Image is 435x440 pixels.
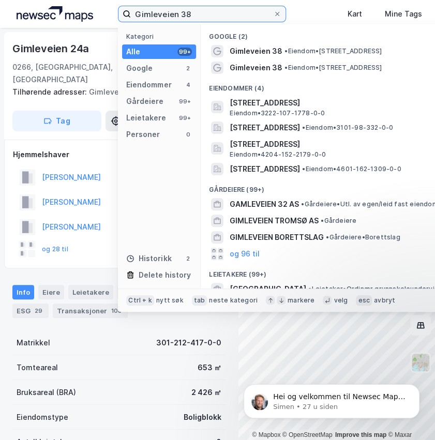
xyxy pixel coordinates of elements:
div: Personer [126,128,160,141]
div: esc [356,295,372,306]
a: OpenStreetMap [282,431,333,438]
span: Eiendom • [STREET_ADDRESS] [284,64,382,72]
div: Bruksareal (BRA) [17,386,76,399]
div: Hjemmelshaver [13,148,225,161]
span: GIMLEVEIEN BORETTSLAG [230,231,324,244]
div: Delete history [139,269,190,281]
span: [GEOGRAPHIC_DATA] [230,283,306,295]
div: Eiendommer [126,79,171,91]
img: Z [411,353,430,372]
div: 99+ [177,97,192,105]
div: 108 [109,306,124,316]
div: 2 426 ㎡ [191,386,221,399]
div: Datasett [117,285,156,299]
span: GIMLEVEIEN TROMSØ AS [230,215,319,227]
div: 301-212-417-0-0 [156,337,221,349]
span: Gårdeiere [321,217,356,225]
span: GAMLEVEIEN 32 AS [230,198,299,210]
a: Mapbox [252,431,280,438]
span: Gimleveien 38 [230,45,282,57]
div: Leietakere [68,285,113,299]
div: 0266, [GEOGRAPHIC_DATA], [GEOGRAPHIC_DATA] [12,61,144,86]
div: neste kategori [209,296,258,305]
div: nytt søk [156,296,184,305]
div: Boligblokk [184,411,221,423]
div: 2 [184,64,192,72]
div: Info [12,285,34,299]
div: Tomteareal [17,361,58,374]
span: [STREET_ADDRESS] [230,122,300,134]
span: Gimleveien 38 [230,62,282,74]
div: Matrikkel [17,337,50,349]
iframe: Intercom notifications melding [228,362,435,435]
div: Eiere [38,285,64,299]
div: 0 [184,130,192,139]
span: [STREET_ADDRESS] [230,163,300,175]
div: Kategori [126,33,196,40]
input: Søk på adresse, matrikkel, gårdeiere, leietakere eller personer [131,6,273,22]
div: 99+ [177,48,192,56]
div: Ctrl + k [126,295,154,306]
span: Gårdeiere • Borettslag [326,233,400,241]
button: Tag [12,111,101,131]
div: tab [192,295,207,306]
span: • [321,217,324,224]
span: • [308,285,311,293]
div: ESG [12,304,49,318]
span: Eiendom • 4601-162-1309-0-0 [302,165,401,173]
div: Eiendomstype [17,411,68,423]
div: 4 [184,81,192,89]
div: Gimleveien 24a [12,40,91,57]
span: Tilhørende adresser: [12,87,89,96]
div: Leietakere [126,112,166,124]
a: Improve this map [335,431,386,438]
span: • [301,200,304,208]
div: markere [288,296,314,305]
div: Historikk [126,252,171,265]
div: Gimleveien 24b [12,86,217,98]
div: 29 [33,306,44,316]
span: • [284,64,288,71]
span: • [326,233,329,241]
div: 99+ [177,114,192,122]
div: Kart [347,8,362,20]
span: Eiendom • 3222-107-1778-0-0 [230,109,325,117]
button: og 96 til [230,248,260,260]
div: Mine Tags [384,8,422,20]
span: Eiendom • [STREET_ADDRESS] [284,47,382,55]
div: 2 [184,254,192,263]
div: Gårdeiere [126,95,163,108]
span: Eiendom • 4204-152-2179-0-0 [230,150,326,159]
span: Eiendom • 3101-98-332-0-0 [302,124,393,132]
div: velg [334,296,348,305]
div: 653 ㎡ [198,361,221,374]
div: avbryt [374,296,395,305]
div: Alle [126,45,140,58]
div: Transaksjoner [53,304,128,318]
div: Google [126,62,153,74]
span: • [302,124,305,131]
span: • [284,47,288,55]
span: • [302,165,305,173]
img: logo.a4113a55bc3d86da70a041830d287a7e.svg [17,6,93,22]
